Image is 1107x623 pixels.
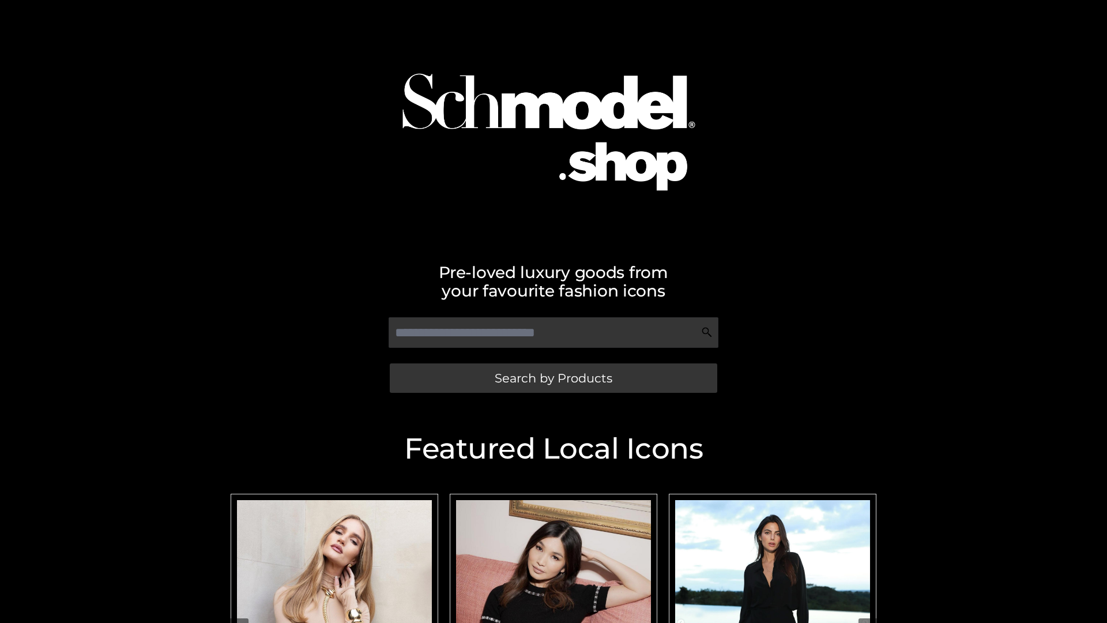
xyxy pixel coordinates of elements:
span: Search by Products [495,372,612,384]
img: Search Icon [701,326,713,338]
h2: Featured Local Icons​ [225,434,882,463]
a: Search by Products [390,363,717,393]
h2: Pre-loved luxury goods from your favourite fashion icons [225,263,882,300]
